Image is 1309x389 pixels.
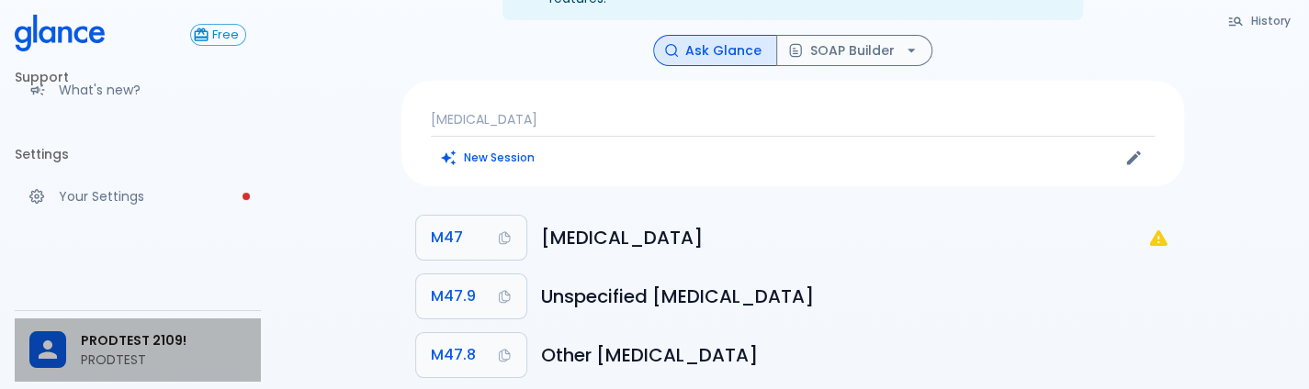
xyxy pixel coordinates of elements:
[541,340,1169,370] h6: Other spondylosis
[416,216,526,260] button: Copy Code M47 to clipboard
[15,55,261,99] li: Support
[190,24,261,46] a: Click to view or change your subscription
[59,187,246,206] p: Your Settings
[776,35,932,67] button: SOAP Builder
[431,144,546,171] button: Clears all inputs and results.
[431,283,476,309] span: M47.9
[15,176,261,217] a: Please complete account setup
[653,35,777,67] button: Ask Glance
[416,274,526,318] button: Copy Code M47.9 to clipboard
[416,333,526,377] button: Copy Code M47.8 to clipboard
[541,223,1147,252] h6: Spondylosis
[81,350,246,369] p: PRODTEST
[431,110,1155,128] p: [MEDICAL_DATA]
[431,225,463,250] span: M47
[541,282,1169,311] h6: Unspecified spondylosis
[1120,144,1147,172] button: Edit
[15,132,261,176] li: Settings
[431,342,476,368] span: M47.8
[1147,227,1169,249] svg: M47: Not a billable code
[81,331,246,350] span: PRODTEST 2109!
[1218,7,1302,34] button: History
[15,318,261,382] div: PRODTEST 2109!PRODTEST
[190,24,246,46] button: Free
[206,28,245,42] span: Free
